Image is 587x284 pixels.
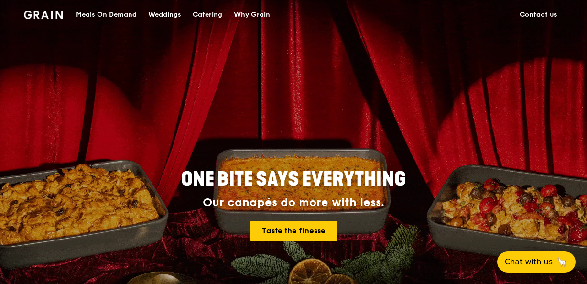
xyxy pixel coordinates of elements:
div: Weddings [148,0,181,29]
div: Our canapés do more with less. [121,196,466,209]
a: Taste the finesse [250,221,337,241]
img: Grain [24,11,63,19]
div: Why Grain [234,0,270,29]
a: Why Grain [228,0,276,29]
span: Chat with us [505,256,553,268]
span: 🦙 [556,256,568,268]
div: Meals On Demand [76,0,137,29]
button: Chat with us🦙 [497,251,576,273]
a: Weddings [142,0,187,29]
span: ONE BITE SAYS EVERYTHING [181,168,406,191]
a: Contact us [514,0,563,29]
a: Catering [187,0,228,29]
div: Catering [193,0,222,29]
